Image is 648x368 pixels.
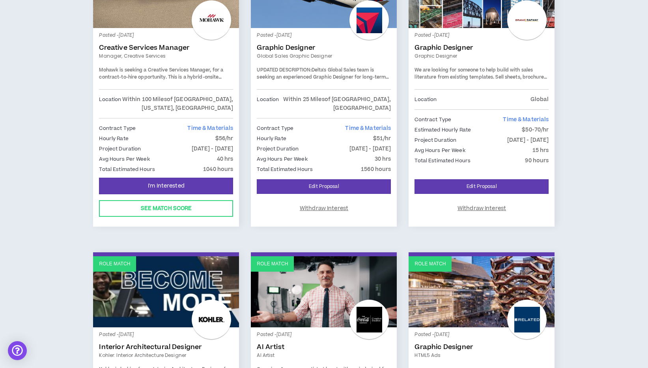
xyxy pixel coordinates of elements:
[99,44,233,52] a: Creative Services Manager
[99,343,233,351] a: Interior Architectural Designer
[525,156,549,165] p: 90 hours
[257,145,299,153] p: Project Duration
[415,156,471,165] p: Total Estimated Hours
[257,352,391,359] a: AI Artist
[349,145,391,153] p: [DATE] - [DATE]
[257,200,391,217] button: Withdraw Interest
[99,178,233,194] button: I'm Interested
[257,134,286,143] p: Hourly Rate
[257,260,288,268] p: Role Match
[217,155,233,163] p: 40 hrs
[251,256,397,327] a: Role Match
[257,124,293,133] p: Contract Type
[361,165,391,174] p: 1560 hours
[458,205,506,212] span: Withdraw Interest
[99,134,128,143] p: Hourly Rate
[93,256,239,327] a: Role Match
[415,115,451,124] p: Contract Type
[99,95,121,113] p: Location
[415,352,549,359] a: HTML5 Ads
[415,200,549,217] button: Withdraw Interest
[415,53,549,60] a: Graphic Designer
[507,136,549,145] p: [DATE] - [DATE]
[99,124,136,133] p: Contract Type
[415,179,549,194] a: Edit Proposal
[415,136,456,145] p: Project Duration
[415,67,548,94] span: We are looking for someone to help build with sales literature from existing templates. Sell shee...
[192,145,233,153] p: [DATE] - [DATE]
[415,146,465,155] p: Avg Hours Per Week
[300,205,348,212] span: Withdraw Interest
[99,67,225,94] span: Mohawk is seeking a Creative Services Manager, for a contract-to-hire opportunity. This is a hybr...
[279,95,391,113] p: Within 25 Miles of [GEOGRAPHIC_DATA], [GEOGRAPHIC_DATA]
[503,116,549,124] span: Time & Materials
[257,343,391,351] a: AI Artist
[257,67,390,108] span: Delta's Global Sales team is seeking an experienced Graphic Designer for long-term contract suppo...
[257,331,391,338] p: Posted - [DATE]
[257,165,313,174] p: Total Estimated Hours
[415,260,446,268] p: Role Match
[215,134,233,143] p: $56/hr
[99,331,233,338] p: Posted - [DATE]
[415,126,471,134] p: Estimated Hourly Rate
[532,146,549,155] p: 15 hrs
[99,53,233,60] a: Manager, Creative Services
[257,53,391,60] a: Global Sales Graphic Designer
[415,32,549,39] p: Posted - [DATE]
[409,256,555,327] a: Role Match
[530,95,549,104] p: Global
[99,260,130,268] p: Role Match
[257,67,311,73] strong: UPDATED DESCRIPTION:
[8,341,27,360] div: Open Intercom Messenger
[257,155,307,163] p: Avg Hours Per Week
[345,124,391,132] span: Time & Materials
[373,134,391,143] p: $51/hr
[375,155,391,163] p: 30 hrs
[203,165,233,174] p: 1040 hours
[415,95,437,104] p: Location
[99,155,149,163] p: Avg Hours Per Week
[99,165,155,174] p: Total Estimated Hours
[148,182,185,190] span: I'm Interested
[522,126,549,134] p: $50-70/hr
[257,179,391,194] a: Edit Proposal
[415,44,549,52] a: Graphic Designer
[257,44,391,52] a: Graphic Designer
[257,95,279,113] p: Location
[257,32,391,39] p: Posted - [DATE]
[99,145,141,153] p: Project Duration
[121,95,233,113] p: Within 100 Miles of [GEOGRAPHIC_DATA], [US_STATE], [GEOGRAPHIC_DATA]
[187,124,233,132] span: Time & Materials
[415,331,549,338] p: Posted - [DATE]
[415,343,549,351] a: Graphic Designer
[99,352,233,359] a: Kohler: Interior Architecture Designer
[99,200,233,217] button: See Match Score
[99,32,233,39] p: Posted - [DATE]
